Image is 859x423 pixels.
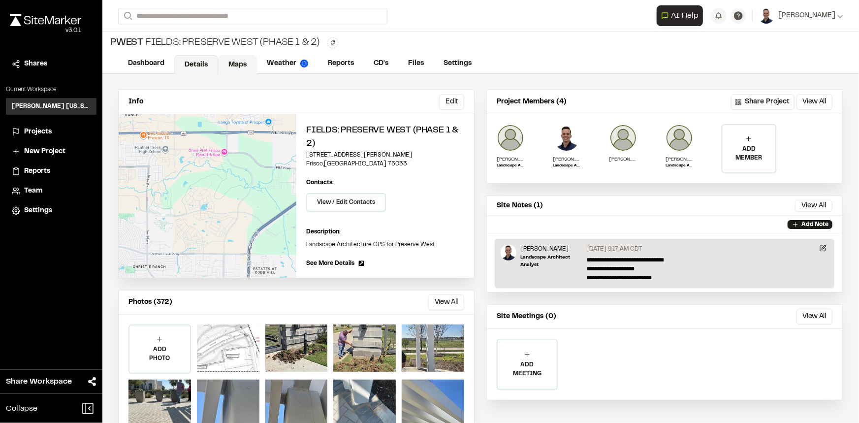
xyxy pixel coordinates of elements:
p: ADD PHOTO [129,345,190,363]
button: View All [796,309,832,325]
a: Details [174,55,218,74]
p: Project Members (4) [497,97,567,107]
p: [PERSON_NAME] [666,156,693,163]
a: Settings [12,205,91,216]
p: Add Note [801,220,828,229]
p: Current Workspace [6,85,96,94]
img: rebrand.png [10,14,81,26]
p: [DATE] 9:17 AM CDT [587,245,642,254]
button: View / Edit Contacts [306,193,386,212]
p: Landscape Architect Analyst [520,254,583,268]
p: Description: [306,228,464,236]
div: Oh geez...please don't... [10,26,81,35]
p: Landscape Architect Analyst [553,163,580,169]
a: Dashboard [118,54,174,73]
img: Ben Greiner [553,124,580,152]
a: Settings [434,54,481,73]
p: ADD MEMBER [723,145,775,163]
a: Reports [318,54,364,73]
span: Team [24,186,42,196]
span: See More Details [306,259,354,268]
a: New Project [12,146,91,157]
img: Sean Kelly [497,124,524,152]
img: Ben Greiner [501,245,516,260]
a: Reports [12,166,91,177]
h3: [PERSON_NAME] [US_STATE] [12,102,91,111]
span: New Project [24,146,65,157]
p: Landscape Architect [497,163,524,169]
a: Shares [12,59,91,69]
button: Edit Tags [327,37,338,48]
p: Frisco , [GEOGRAPHIC_DATA] 75033 [306,160,464,168]
img: Samantha Steinkirchner [609,124,637,152]
span: Settings [24,205,52,216]
button: Edit [439,94,464,110]
img: User [759,8,774,24]
p: [PERSON_NAME] [553,156,580,163]
p: Landscape Architect [666,163,693,169]
button: Share Project [731,94,795,110]
p: Info [128,97,143,107]
h2: Fields: Preserve West (Phase 1 & 2) [306,124,464,151]
a: Maps [218,55,257,74]
span: AI Help [671,10,699,22]
p: [PERSON_NAME] [497,156,524,163]
a: CD's [364,54,398,73]
p: Photos (372) [128,297,172,308]
a: Weather [257,54,318,73]
p: ADD MEETING [498,360,557,378]
p: Site Meetings (0) [497,311,556,322]
button: View All [796,94,832,110]
a: Files [398,54,434,73]
p: [PERSON_NAME] [520,245,583,254]
button: Open AI Assistant [657,5,703,26]
div: Open AI Assistant [657,5,707,26]
button: Search [118,8,136,24]
button: View All [428,294,464,310]
a: Team [12,186,91,196]
div: Fields: Preserve West (Phase 1 & 2) [110,35,319,50]
span: Shares [24,59,47,69]
span: Reports [24,166,50,177]
p: Site Notes (1) [497,200,543,211]
p: Contacts: [306,178,334,187]
span: Projects [24,127,52,137]
img: precipai.png [300,60,308,67]
img: Jonathan Campbell [666,124,693,152]
button: [PERSON_NAME] [759,8,843,24]
p: Landscape Architecture CPS for Preserve West [306,240,464,249]
span: Collapse [6,403,37,415]
span: PWest [110,35,143,50]
p: [STREET_ADDRESS][PERSON_NAME] [306,151,464,160]
span: Share Workspace [6,376,72,388]
button: View All [795,200,832,212]
span: [PERSON_NAME] [778,10,835,21]
p: [PERSON_NAME] [609,156,637,163]
a: Projects [12,127,91,137]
